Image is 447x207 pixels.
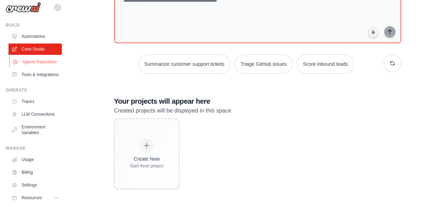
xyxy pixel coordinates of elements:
a: Crew Studio [8,44,62,55]
button: Resources [8,192,62,203]
a: LLM Connections [8,109,62,120]
p: Created projects will be displayed in this space [114,106,401,115]
button: Get new suggestions [383,54,401,72]
h3: Your projects will appear here [114,96,401,106]
span: Resources [22,195,42,201]
a: Usage [8,154,62,165]
div: Start fresh project [130,163,164,169]
a: Tools & Integrations [8,69,62,80]
img: Logo [6,2,41,13]
a: Automations [8,31,62,42]
a: Traces [8,96,62,107]
div: Build [6,22,62,28]
a: Environment Variables [8,121,62,138]
a: Agents Repository [9,56,63,68]
a: Billing [8,167,62,178]
button: Click to speak your automation idea [368,27,378,38]
div: Operate [6,87,62,93]
div: Create New [130,155,164,162]
button: Summarize customer support tickets [138,54,230,74]
div: Manage [6,145,62,151]
a: Settings [8,179,62,191]
button: Score inbound leads [297,54,354,74]
button: Triage GitHub issues [235,54,293,74]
